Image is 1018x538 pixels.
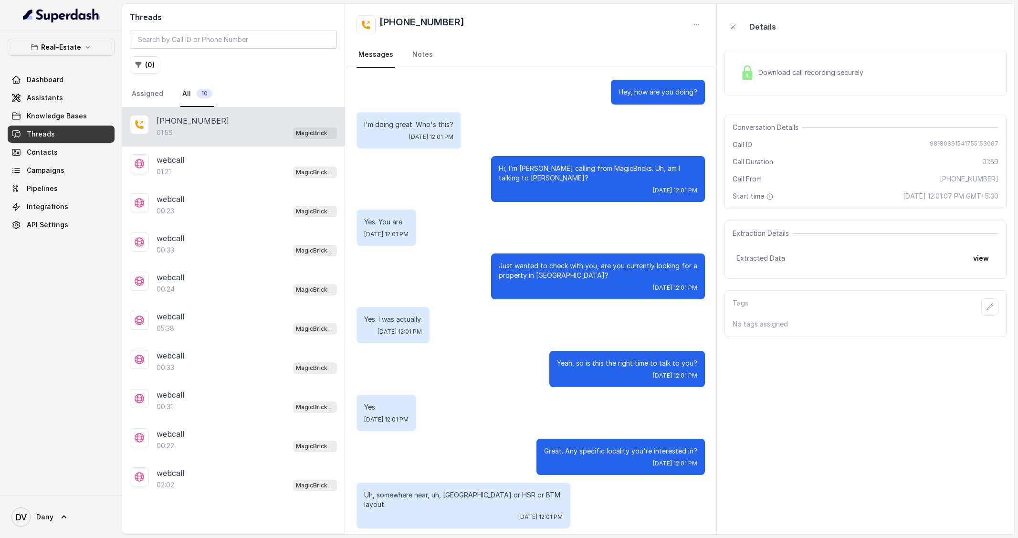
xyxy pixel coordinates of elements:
p: Yes. You are. [364,217,409,227]
a: Integrations [8,198,115,215]
a: Dany [8,504,115,530]
span: Start time [733,191,776,201]
p: Great. Any specific locality you're interested in? [544,446,697,456]
nav: Tabs [357,42,705,68]
p: Uh, somewhere near, uh, [GEOGRAPHIC_DATA] or HSR or BTM layout. [364,490,563,509]
p: Yes. [364,402,409,412]
span: [PHONE_NUMBER] [940,174,998,184]
span: Assistants [27,93,63,103]
p: 00:22 [157,441,174,451]
span: [DATE] 12:01 PM [378,328,422,336]
a: Threads [8,126,115,143]
p: MagicBricks - Lead Qualification Assistant [296,168,334,177]
p: No tags assigned [733,319,998,329]
span: Pipelines [27,184,58,193]
p: Yes. I was actually. [364,315,422,324]
p: 00:33 [157,363,174,372]
span: Extraction Details [733,229,793,238]
p: MagicBricks - Lead Qualification Assistant [296,481,334,490]
span: [DATE] 12:01:07 PM GMT+5:30 [903,191,998,201]
p: Hey, how are you doing? [619,87,697,97]
span: [DATE] 12:01 PM [364,231,409,238]
img: light.svg [23,8,100,23]
span: Call ID [733,140,752,149]
span: Integrations [27,202,68,211]
span: [DATE] 12:01 PM [409,133,453,141]
span: Dashboard [27,75,63,84]
button: view [967,250,995,267]
p: 00:23 [157,206,174,216]
a: API Settings [8,216,115,233]
a: Contacts [8,144,115,161]
span: [DATE] 12:01 PM [518,513,563,521]
span: Contacts [27,148,58,157]
p: MagicBricks - Lead Qualification Assistant [296,363,334,373]
p: 00:33 [157,245,174,255]
p: [PHONE_NUMBER] [157,115,229,127]
button: Real-Estate [8,39,115,56]
span: [DATE] 12:01 PM [364,416,409,423]
p: Hi, I’m [PERSON_NAME] calling from MagicBricks. Uh, am I talking to [PERSON_NAME]? [499,164,697,183]
p: MagicBricks - Lead Qualification Assistant [296,246,334,255]
p: Just wanted to check with you, are you currently looking for a property in [GEOGRAPHIC_DATA]? [499,261,697,280]
span: Call Duration [733,157,773,167]
span: [DATE] 12:01 PM [653,372,697,380]
p: webcall [157,154,184,166]
p: Yeah, so is this the right time to talk to you? [557,359,697,368]
p: MagicBricks - Lead Qualification Assistant [296,285,334,295]
p: webcall [157,389,184,401]
p: Real-Estate [41,42,81,53]
input: Search by Call ID or Phone Number [130,31,337,49]
span: Dany [36,512,53,522]
p: MagicBricks - Lead Qualification Assistant [296,442,334,451]
p: MagicBricks - Lead Qualification Assistant [296,324,334,334]
p: webcall [157,311,184,322]
span: [DATE] 12:01 PM [653,460,697,467]
p: 02:02 [157,480,174,490]
p: webcall [157,232,184,244]
p: 00:24 [157,285,175,294]
a: Campaigns [8,162,115,179]
p: 01:21 [157,167,171,177]
span: Conversation Details [733,123,802,132]
p: webcall [157,428,184,440]
a: Knowledge Bases [8,107,115,125]
span: 98180891541755153067 [930,140,998,149]
nav: Tabs [130,81,337,107]
span: [DATE] 12:01 PM [653,284,697,292]
span: API Settings [27,220,68,230]
a: All10 [180,81,214,107]
h2: Threads [130,11,337,23]
p: webcall [157,350,184,361]
span: Download call recording securely [758,68,867,77]
a: Dashboard [8,71,115,88]
p: 00:31 [157,402,173,411]
p: webcall [157,193,184,205]
text: DV [16,512,27,522]
a: Assistants [8,89,115,106]
span: Extracted Data [736,253,785,263]
span: [DATE] 12:01 PM [653,187,697,194]
span: 10 [197,89,212,98]
p: webcall [157,467,184,479]
a: Messages [357,42,395,68]
img: Lock Icon [740,65,755,80]
p: MagicBricks - Lead Qualification Assistant [296,402,334,412]
p: 05:38 [157,324,174,333]
a: Assigned [130,81,165,107]
span: Call From [733,174,762,184]
a: Notes [410,42,435,68]
span: 01:59 [982,157,998,167]
p: Details [749,21,776,32]
h2: [PHONE_NUMBER] [379,15,464,34]
span: Knowledge Bases [27,111,87,121]
p: MagicBricks - Lead Qualification Assistant [296,207,334,216]
span: Campaigns [27,166,64,175]
p: webcall [157,272,184,283]
p: Tags [733,298,748,316]
p: MagicBricks - Lead Qualification Assistant [296,128,334,138]
p: I'm doing great. Who's this? [364,120,453,129]
button: (0) [130,56,160,74]
span: Threads [27,129,55,139]
p: 01:59 [157,128,173,137]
